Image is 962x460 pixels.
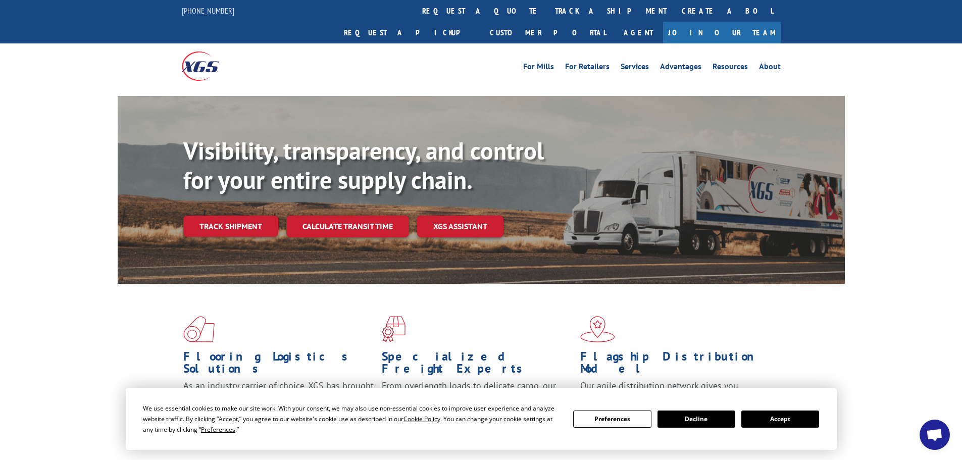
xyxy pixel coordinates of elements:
[201,425,235,434] span: Preferences
[713,63,748,74] a: Resources
[126,388,837,450] div: Cookie Consent Prompt
[382,350,573,380] h1: Specialized Freight Experts
[614,22,663,43] a: Agent
[573,411,651,428] button: Preferences
[523,63,554,74] a: For Mills
[183,216,278,237] a: Track shipment
[143,403,561,435] div: We use essential cookies to make our site work. With your consent, we may also use non-essential ...
[183,380,374,416] span: As an industry carrier of choice, XGS has brought innovation and dedication to flooring logistics...
[482,22,614,43] a: Customer Portal
[580,350,771,380] h1: Flagship Distribution Model
[403,415,440,423] span: Cookie Policy
[759,63,781,74] a: About
[417,216,503,237] a: XGS ASSISTANT
[183,350,374,380] h1: Flooring Logistics Solutions
[182,6,234,16] a: [PHONE_NUMBER]
[286,216,409,237] a: Calculate transit time
[183,316,215,342] img: xgs-icon-total-supply-chain-intelligence-red
[741,411,819,428] button: Accept
[920,420,950,450] div: Open chat
[580,316,615,342] img: xgs-icon-flagship-distribution-model-red
[580,380,766,403] span: Our agile distribution network gives you nationwide inventory management on demand.
[382,316,406,342] img: xgs-icon-focused-on-flooring-red
[663,22,781,43] a: Join Our Team
[336,22,482,43] a: Request a pickup
[183,135,544,195] b: Visibility, transparency, and control for your entire supply chain.
[382,380,573,425] p: From overlength loads to delicate cargo, our experienced staff knows the best way to move your fr...
[657,411,735,428] button: Decline
[565,63,610,74] a: For Retailers
[621,63,649,74] a: Services
[660,63,701,74] a: Advantages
